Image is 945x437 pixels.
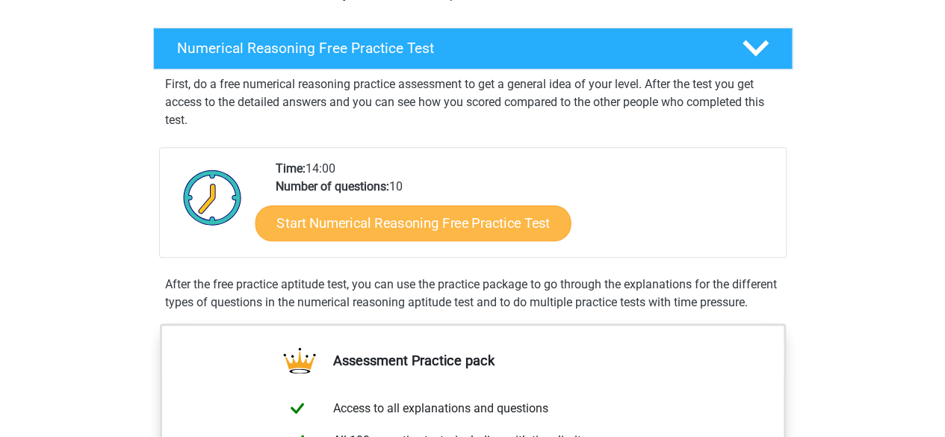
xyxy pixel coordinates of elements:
b: Time: [276,161,306,176]
div: After the free practice aptitude test, you can use the practice package to go through the explana... [159,276,787,312]
b: Number of questions: [276,179,389,193]
a: Start Numerical Reasoning Free Practice Test [255,205,571,241]
img: Clock [175,160,250,235]
p: First, do a free numerical reasoning practice assessment to get a general idea of your level. Aft... [165,75,781,129]
a: Numerical Reasoning Free Practice Test [147,28,799,69]
h4: Numerical Reasoning Free Practice Test [177,40,718,57]
div: 14:00 10 [264,160,785,257]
